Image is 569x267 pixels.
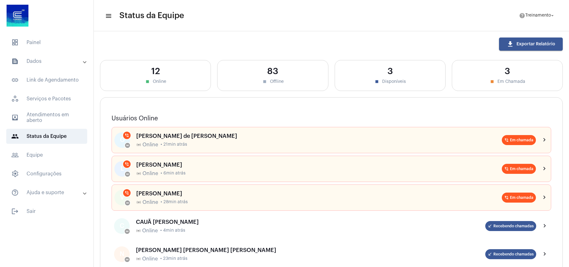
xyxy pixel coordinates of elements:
span: • 6min atrás [161,171,186,176]
span: • 28min atrás [161,200,188,204]
mat-icon: phone_in_talk [504,195,509,200]
mat-icon: call_received [488,224,492,228]
mat-icon: phone_in_talk [504,138,509,142]
mat-icon: online_prediction [126,144,129,147]
mat-icon: online_prediction [136,228,141,233]
mat-icon: chevron_right [541,136,548,144]
mat-icon: call_received [488,252,492,256]
span: Serviços e Pacotes [6,91,87,106]
span: Painel [6,35,87,50]
mat-panel-title: Dados [11,58,83,65]
img: d4669ae0-8c07-2337-4f67-34b0df7f5ae4.jpeg [5,3,30,28]
mat-icon: chevron_right [541,222,549,230]
div: 83 [224,67,322,76]
span: • 21min atrás [161,142,187,147]
div: V [114,190,130,205]
span: Online [142,171,158,176]
mat-chip: Em chamada [502,135,536,145]
span: Configurações [6,166,87,181]
span: • 4min atrás [160,228,185,233]
mat-icon: sidenav icon [11,208,19,215]
span: sidenav icon [11,39,19,46]
span: Online [142,256,158,262]
span: • 23min atrás [160,256,187,261]
mat-icon: chevron_right [541,165,548,173]
mat-icon: sidenav icon [11,58,19,65]
mat-icon: stop [374,79,380,84]
mat-icon: sidenav icon [11,76,19,84]
span: Treinamento [525,13,551,18]
mat-chip: Em chamada [502,164,536,174]
mat-icon: download [507,40,514,48]
span: Online [142,228,158,234]
div: [PERSON_NAME] [PERSON_NAME] [PERSON_NAME] [136,247,485,253]
mat-icon: sidenav icon [11,133,19,140]
mat-icon: online_prediction [136,171,141,176]
span: Atendimentos em aberto [6,110,87,125]
mat-icon: phone_in_talk [504,167,509,171]
span: Online [142,142,158,148]
mat-panel-title: Ajuda e suporte [11,189,83,196]
div: Online [107,79,204,84]
mat-chip: Recebendo chamadas [485,249,536,259]
mat-icon: phone_in_talk [125,133,129,138]
mat-chip: Em chamada [502,193,536,203]
div: Offline [224,79,322,84]
span: sidenav icon [11,95,19,103]
div: C [114,218,130,234]
div: 3 [341,67,439,76]
mat-icon: help [519,13,525,19]
mat-icon: sidenav icon [11,114,19,121]
mat-icon: stop [262,79,267,84]
mat-icon: stop [489,79,495,84]
div: Em Chamada [458,79,556,84]
span: Link de Agendamento [6,73,87,88]
h3: Usuários Online [112,115,551,122]
span: Sair [6,204,87,219]
button: Exportar Relatório [499,38,563,51]
div: L [114,161,130,177]
span: Online [142,199,158,205]
div: G [114,132,130,148]
div: [PERSON_NAME] [136,190,502,197]
div: 12 [107,67,204,76]
span: Status da Equipe [119,11,184,21]
mat-icon: online_prediction [126,258,129,261]
button: Treinamento [515,9,559,22]
div: [PERSON_NAME] [136,162,502,168]
mat-icon: online_prediction [136,200,141,205]
span: Status da Equipe [6,129,87,144]
mat-icon: online_prediction [126,173,129,176]
mat-icon: online_prediction [126,230,129,233]
div: 3 [458,67,556,76]
mat-icon: sidenav icon [105,12,111,20]
span: sidenav icon [11,170,19,178]
mat-icon: phone_in_talk [125,162,129,166]
mat-expansion-panel-header: sidenav iconAjuda e suporte [4,185,93,200]
mat-icon: online_prediction [136,142,141,147]
span: Exportar Relatório [507,42,555,46]
mat-icon: sidenav icon [11,189,19,196]
span: Equipe [6,148,87,163]
mat-icon: sidenav icon [11,151,19,159]
mat-icon: chevron_right [541,194,548,201]
mat-icon: chevron_right [541,250,549,258]
mat-icon: stop [145,79,150,84]
mat-chip: Recebendo chamadas [485,221,536,231]
mat-icon: phone_in_talk [125,191,129,195]
div: Disponíveis [341,79,439,84]
div: [PERSON_NAME] de [PERSON_NAME] [136,133,502,139]
div: CAUÃ [PERSON_NAME] [136,219,485,225]
mat-expansion-panel-header: sidenav iconDados [4,54,93,69]
mat-icon: online_prediction [126,201,129,204]
mat-icon: arrow_drop_down [550,13,555,18]
div: N [114,246,130,262]
mat-icon: online_prediction [136,256,141,261]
